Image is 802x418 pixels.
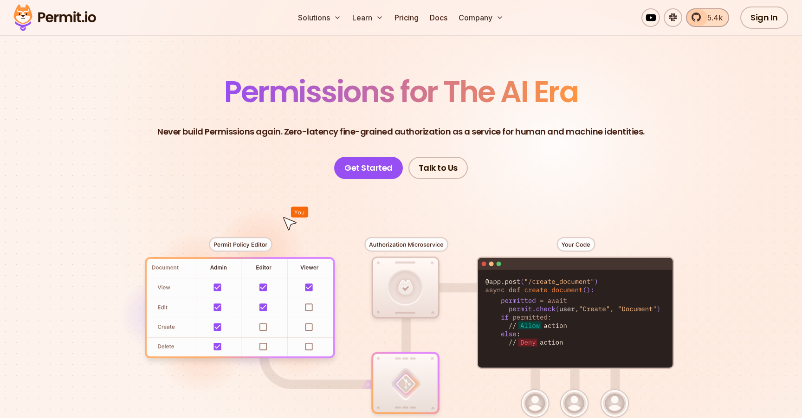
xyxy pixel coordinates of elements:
p: Never build Permissions again. Zero-latency fine-grained authorization as a service for human and... [157,125,645,138]
a: Sign In [740,6,788,29]
a: 5.4k [686,8,729,27]
span: 5.4k [702,12,723,23]
a: Docs [426,8,451,27]
img: Permit logo [9,2,100,33]
a: Talk to Us [408,157,468,179]
button: Solutions [294,8,345,27]
a: Pricing [391,8,422,27]
button: Company [455,8,507,27]
span: Permissions for The AI Era [224,71,578,112]
a: Get Started [334,157,403,179]
button: Learn [349,8,387,27]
